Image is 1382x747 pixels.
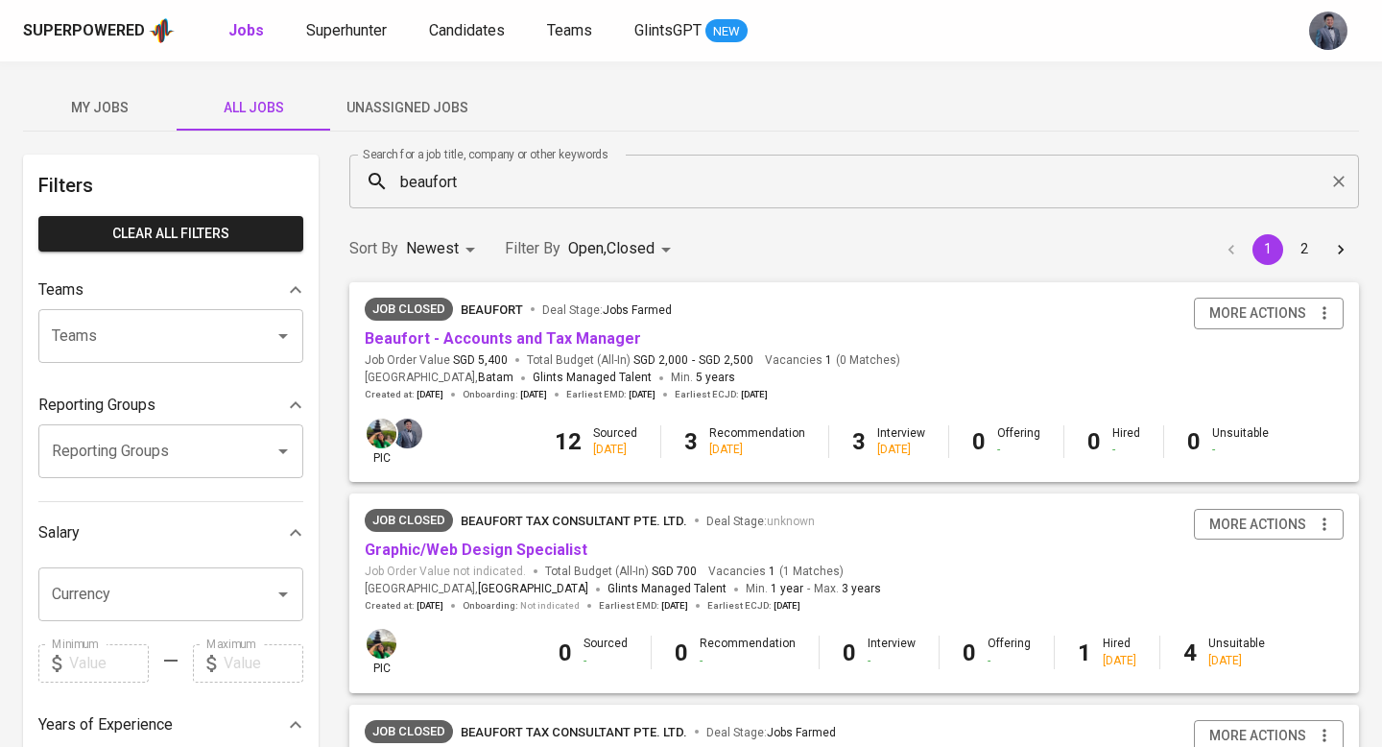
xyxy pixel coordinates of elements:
img: jhon@glints.com [1309,12,1347,50]
div: Offering [988,636,1031,668]
img: jhon@glints.com [393,419,422,448]
span: Max. [814,582,881,595]
span: Clear All filters [54,222,288,246]
b: 0 [675,639,688,666]
div: - [1112,442,1140,458]
span: Job Closed [365,722,453,741]
b: 0 [1187,428,1201,455]
b: 0 [963,639,976,666]
img: app logo [149,16,175,45]
span: [DATE] [520,388,547,401]
div: Job closure caused by changes in client hiring plans, Client changed hiring focus to other job op... [365,509,453,532]
span: Earliest EMD : [566,388,655,401]
button: Open [270,438,297,465]
div: - [1212,442,1269,458]
div: [DATE] [709,442,805,458]
img: eva@glints.com [367,419,396,448]
a: Beaufort - Accounts and Tax Manager [365,329,641,348]
span: [GEOGRAPHIC_DATA] , [365,580,588,599]
span: NEW [705,22,748,41]
a: Teams [547,19,596,43]
span: Onboarding : [463,388,547,401]
div: [DATE] [1103,653,1136,669]
span: Total Budget (All-In) [527,352,753,369]
b: 0 [972,428,986,455]
div: Unsuitable [1212,425,1269,458]
span: Not indicated [520,599,580,613]
span: SGD 700 [652,564,697,580]
span: Job Closed [365,511,453,530]
span: Unassigned Jobs [342,96,472,120]
span: [DATE] [741,388,768,401]
b: 4 [1183,639,1197,666]
div: I'm not the PIC, said it already move to Jhon [365,298,453,321]
span: SGD 2,000 [633,352,688,369]
div: - [584,653,628,669]
span: [DATE] [661,599,688,613]
span: 3 years [842,582,881,595]
div: Superpowered [23,20,145,42]
b: 0 [559,639,572,666]
p: Salary [38,521,80,544]
a: Graphic/Web Design Specialist [365,541,587,559]
p: Sort By [349,237,398,260]
div: pic [365,417,398,467]
img: eva@glints.com [367,629,396,659]
div: pic [365,627,398,677]
span: Glints Managed Talent [608,582,727,595]
div: Years of Experience [38,706,303,744]
button: Go to next page [1325,234,1356,265]
b: 0 [843,639,856,666]
span: Deal Stage : [542,303,672,317]
div: Sourced [593,425,637,458]
b: 12 [555,428,582,455]
button: Clear [1325,168,1352,195]
b: 3 [852,428,866,455]
span: Created at : [365,599,443,613]
span: Jobs Farmed [603,303,672,317]
span: [DATE] [417,388,443,401]
button: Open [270,581,297,608]
span: 1 [822,352,832,369]
nav: pagination navigation [1213,234,1359,265]
div: Teams [38,271,303,309]
div: - [988,653,1031,669]
div: Reporting Groups [38,386,303,424]
span: [DATE] [417,599,443,613]
p: Years of Experience [38,713,173,736]
div: Interview [877,425,925,458]
span: GlintsGPT [634,21,702,39]
div: Recommendation [700,636,796,668]
span: Deal Stage : [706,515,815,528]
span: [GEOGRAPHIC_DATA] , [365,369,513,388]
span: [DATE] [629,388,655,401]
span: SGD 5,400 [453,352,508,369]
div: [DATE] [1208,653,1265,669]
p: Reporting Groups [38,394,155,417]
a: Candidates [429,19,509,43]
span: more actions [1209,513,1306,537]
span: Min. [746,582,803,595]
div: Newest [406,231,482,267]
p: Newest [406,237,459,260]
a: Superpoweredapp logo [23,16,175,45]
div: - [700,653,796,669]
div: [DATE] [877,442,925,458]
button: Open [270,323,297,349]
button: Go to page 2 [1289,234,1320,265]
span: Job Closed [365,300,453,319]
span: Earliest EMD : [599,599,688,613]
span: - [692,352,695,369]
span: Glints Managed Talent [533,371,652,384]
div: Hired [1103,636,1136,668]
button: page 1 [1252,234,1283,265]
div: Interview [868,636,916,668]
input: Value [69,644,149,683]
span: Job Order Value not indicated. [365,564,526,580]
div: Hired [1112,425,1140,458]
button: Clear All filters [38,216,303,252]
span: Job Order Value [365,352,508,369]
div: Recommendation [709,425,805,458]
p: Filter By [505,237,560,260]
span: Onboarding : [463,599,580,613]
